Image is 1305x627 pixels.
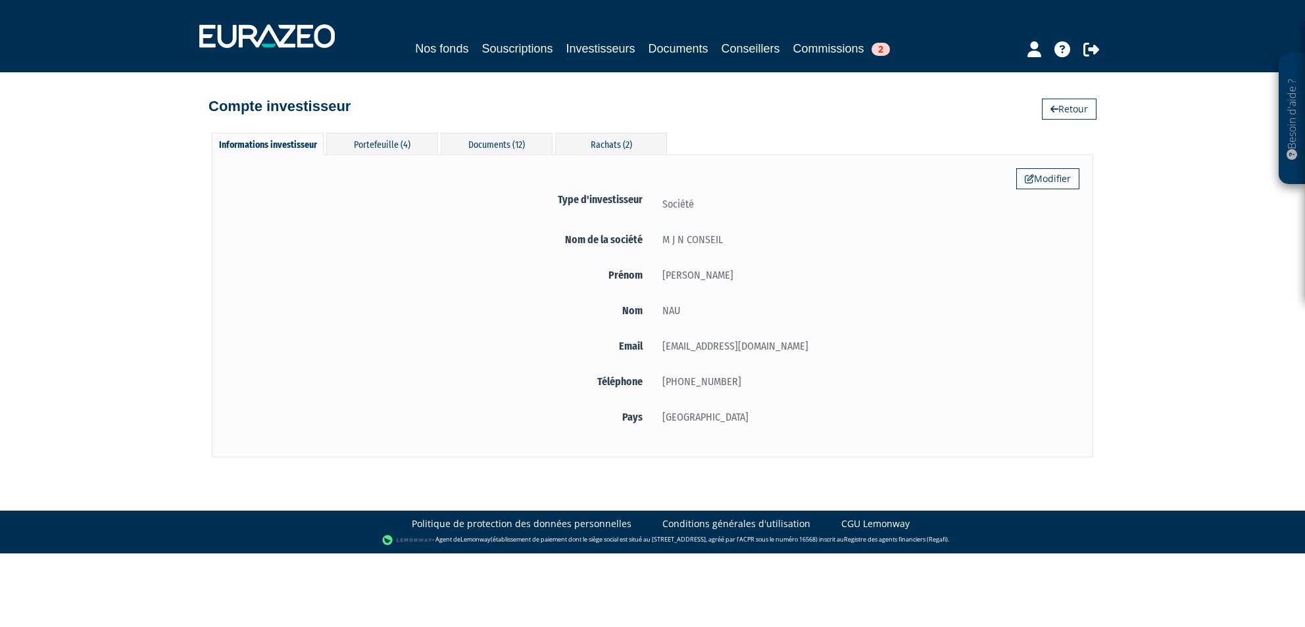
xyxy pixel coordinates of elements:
[652,373,1079,390] div: [PHONE_NUMBER]
[415,39,468,58] a: Nos fonds
[226,231,652,248] label: Nom de la société
[652,409,1079,425] div: [GEOGRAPHIC_DATA]
[212,133,324,155] div: Informations investisseur
[412,517,631,530] a: Politique de protection des données personnelles
[13,534,1292,547] div: - Agent de (établissement de paiement dont le siège social est situé au [STREET_ADDRESS], agréé p...
[326,133,438,154] div: Portefeuille (4)
[841,517,910,530] a: CGU Lemonway
[844,536,948,544] a: Registre des agents financiers (Regafi)
[555,133,667,154] div: Rachats (2)
[1042,99,1096,120] a: Retour
[652,338,1079,354] div: [EMAIL_ADDRESS][DOMAIN_NAME]
[226,267,652,283] label: Prénom
[652,196,1079,212] div: Société
[382,534,433,547] img: logo-lemonway.png
[226,302,652,319] label: Nom
[793,39,890,58] a: Commissions2
[652,302,1079,319] div: NAU
[1016,168,1079,189] a: Modifier
[199,24,335,48] img: 1732889491-logotype_eurazeo_blanc_rvb.png
[226,338,652,354] label: Email
[226,373,652,390] label: Téléphone
[566,39,635,60] a: Investisseurs
[209,99,351,114] h4: Compte investisseur
[652,231,1079,248] div: M J N CONSEIL
[226,409,652,425] label: Pays
[652,267,1079,283] div: [PERSON_NAME]
[662,517,810,530] a: Conditions générales d'utilisation
[226,191,652,208] label: Type d'investisseur
[872,43,890,56] span: 2
[460,536,491,544] a: Lemonway
[722,39,780,58] a: Conseillers
[649,39,708,58] a: Documents
[481,39,553,58] a: Souscriptions
[1285,60,1300,178] p: Besoin d'aide ?
[441,133,553,154] div: Documents (12)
